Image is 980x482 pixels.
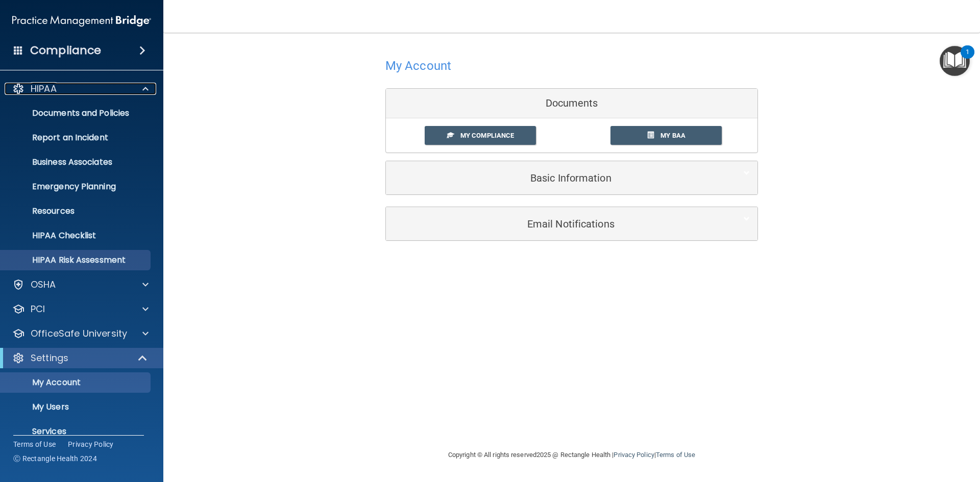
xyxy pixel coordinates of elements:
[460,132,514,139] span: My Compliance
[394,166,750,189] a: Basic Information
[385,439,758,471] div: Copyright © All rights reserved 2025 @ Rectangle Health | |
[7,402,146,412] p: My Users
[31,278,56,291] p: OSHA
[656,451,695,459] a: Terms of Use
[7,108,146,118] p: Documents and Policies
[386,89,757,118] div: Documents
[13,439,56,449] a: Terms of Use
[31,303,45,315] p: PCI
[614,451,654,459] a: Privacy Policy
[13,453,97,464] span: Ⓒ Rectangle Health 2024
[31,352,68,364] p: Settings
[12,303,149,315] a: PCI
[394,212,750,235] a: Email Notifications
[394,218,719,230] h5: Email Notifications
[12,278,149,291] a: OSHA
[68,439,114,449] a: Privacy Policy
[7,377,146,388] p: My Account
[7,426,146,437] p: Services
[7,157,146,167] p: Business Associates
[966,52,969,65] div: 1
[7,206,146,216] p: Resources
[7,182,146,192] p: Emergency Planning
[7,255,146,265] p: HIPAA Risk Assessment
[385,59,451,72] h4: My Account
[12,327,149,340] a: OfficeSafe University
[12,83,149,95] a: HIPAA
[7,231,146,241] p: HIPAA Checklist
[660,132,685,139] span: My BAA
[12,352,148,364] a: Settings
[940,46,970,76] button: Open Resource Center, 1 new notification
[31,327,127,340] p: OfficeSafe University
[12,11,151,31] img: PMB logo
[30,43,101,58] h4: Compliance
[394,172,719,184] h5: Basic Information
[7,133,146,143] p: Report an Incident
[31,83,57,95] p: HIPAA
